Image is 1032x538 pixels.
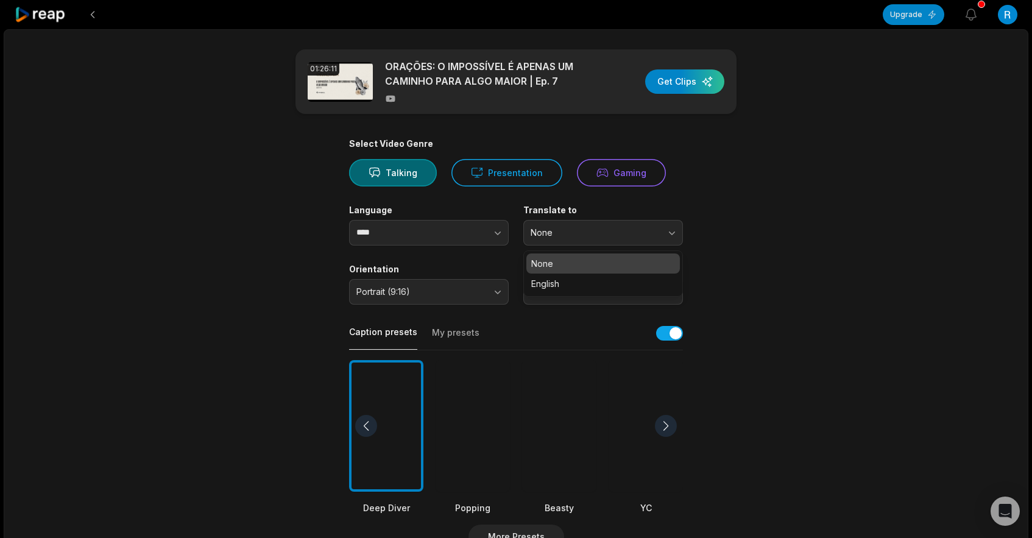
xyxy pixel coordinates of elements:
[451,159,562,186] button: Presentation
[349,264,509,275] label: Orientation
[522,501,596,514] div: Beasty
[356,286,484,297] span: Portrait (9:16)
[432,327,479,350] button: My presets
[523,220,683,246] button: None
[436,501,510,514] div: Popping
[883,4,944,25] button: Upgrade
[577,159,666,186] button: Gaming
[523,250,683,297] div: None
[349,138,683,149] div: Select Video Genre
[609,501,683,514] div: YC
[645,69,724,94] button: Get Clips
[531,277,675,290] p: English
[531,257,675,270] p: None
[991,497,1020,526] div: Open Intercom Messenger
[349,205,509,216] label: Language
[523,205,683,216] label: Translate to
[308,62,339,76] div: 01:26:11
[349,501,423,514] div: Deep Diver
[349,326,417,350] button: Caption presets
[349,279,509,305] button: Portrait (9:16)
[531,227,659,238] span: None
[385,59,595,88] p: ORAÇÕES: O IMPOSSÍVEL É APENAS UM CAMINHO PARA ALGO MAIOR | Ep. 7
[349,159,437,186] button: Talking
